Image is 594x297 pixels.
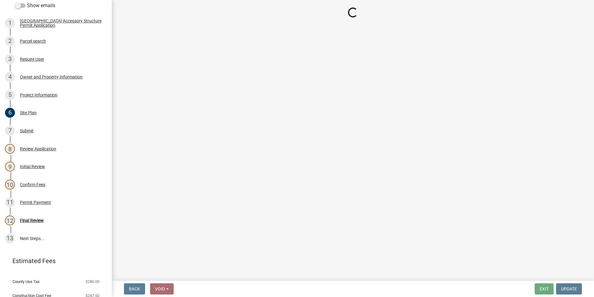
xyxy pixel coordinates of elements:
[20,218,44,223] div: Final Review
[20,93,57,97] div: Project Information
[12,280,39,284] span: County Use Tax
[5,215,15,225] div: 12
[20,57,44,61] div: Require User
[20,182,45,187] div: Confirm Fees
[20,147,56,151] div: Review Application
[5,180,15,190] div: 10
[5,72,15,82] div: 4
[5,126,15,136] div: 7
[5,36,15,46] div: 2
[561,286,577,291] span: Update
[5,197,15,207] div: 11
[20,19,102,27] div: [GEOGRAPHIC_DATA] Accessory Structure Permit Application
[5,54,15,64] div: 3
[556,283,582,295] button: Update
[15,2,55,9] label: Show emails
[20,39,46,43] div: Parcel search
[5,108,15,118] div: 6
[535,283,554,295] button: Exit
[85,280,99,284] span: $280.00
[5,18,15,28] div: 1
[20,200,51,205] div: Permit Payment
[20,111,37,115] div: Site Plan
[5,90,15,100] div: 5
[5,162,15,172] div: 9
[150,283,174,295] button: Void
[5,233,15,243] div: 13
[5,255,102,267] a: Estimated Fees
[5,144,15,154] div: 8
[124,283,145,295] button: Back
[155,286,165,291] span: Void
[20,129,34,133] div: Submit
[20,75,83,79] div: Owner and Property Information
[20,164,45,169] div: Initial Review
[129,286,140,291] span: Back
